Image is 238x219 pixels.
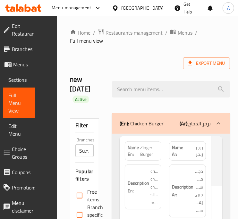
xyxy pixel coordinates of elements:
[87,188,99,203] span: Free items
[112,113,230,134] div: (En): Chicken Burger(Ar):برجر الدجاج
[12,145,30,161] span: Choice Groups
[72,96,89,103] div: Active
[98,29,163,37] a: Restaurants management
[3,72,35,88] a: Sections
[12,45,32,53] span: Branches
[3,118,35,141] a: Edit Menu
[52,4,91,12] div: Menu-management
[120,119,129,128] b: (En):
[140,144,159,158] span: Zinger Burger
[12,168,30,176] span: Coupons
[93,29,95,37] li: /
[121,4,164,12] div: [GEOGRAPHIC_DATA]
[70,75,104,104] h2: new [DATE]
[13,61,30,68] span: Menus
[172,183,193,199] strong: Description Ar:
[195,29,197,37] li: /
[112,81,230,97] input: search
[70,29,230,45] nav: breadcrumb
[12,22,36,38] span: Edit Restaurant
[150,167,159,207] span: crispy chicken, chees slice, mayonees,salad
[12,184,36,191] span: Promotions
[180,119,188,128] b: (Ar):
[128,179,149,195] strong: Description En:
[128,144,140,158] strong: Name En:
[106,29,163,37] span: Restaurants management
[227,4,230,12] span: A
[70,37,103,45] span: Full menu view
[72,97,89,103] span: Active
[170,29,192,37] a: Menus
[183,57,230,69] span: Export Menu
[8,91,30,114] span: Full Menu View
[8,122,30,138] span: Edit Menu
[3,88,35,118] a: Full Menu View
[75,168,94,183] h3: Popular filters
[82,146,91,155] button: Open
[120,120,164,127] p: Chicken Burger
[195,167,203,215] span: دجاج مقرمش، شريحة جبن، مايونيز، سلطة
[8,76,30,84] span: Sections
[188,144,203,158] span: برجر زنجر
[188,59,225,67] span: Export Menu
[172,144,188,158] strong: Name Ar:
[180,120,211,127] p: برجر الدجاج
[165,29,167,37] li: /
[75,119,94,132] div: Filter
[70,29,90,37] a: Home
[12,199,33,215] span: Menu disclaimer
[178,29,192,37] span: Menus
